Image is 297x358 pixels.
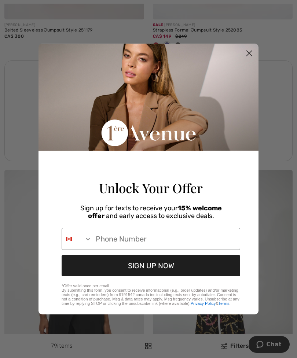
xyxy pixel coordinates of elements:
[80,204,178,212] span: Sign up for texts to receive your
[106,212,214,220] span: and early access to exclusive deals.
[191,301,216,306] a: Privacy Policy
[62,284,240,306] p: *Offer valid once per email By submitting this form, you consent to receive informational (e.g., ...
[243,47,256,60] button: Close dialog
[62,255,240,276] button: SIGN UP NOW
[62,228,92,250] button: Search Countries
[17,5,32,12] span: Chat
[219,301,230,306] a: Terms
[88,204,222,220] span: 15% welcome offer
[99,179,203,196] span: Unlock Your Offer
[92,228,240,250] input: Phone Number
[66,236,72,242] img: Canada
